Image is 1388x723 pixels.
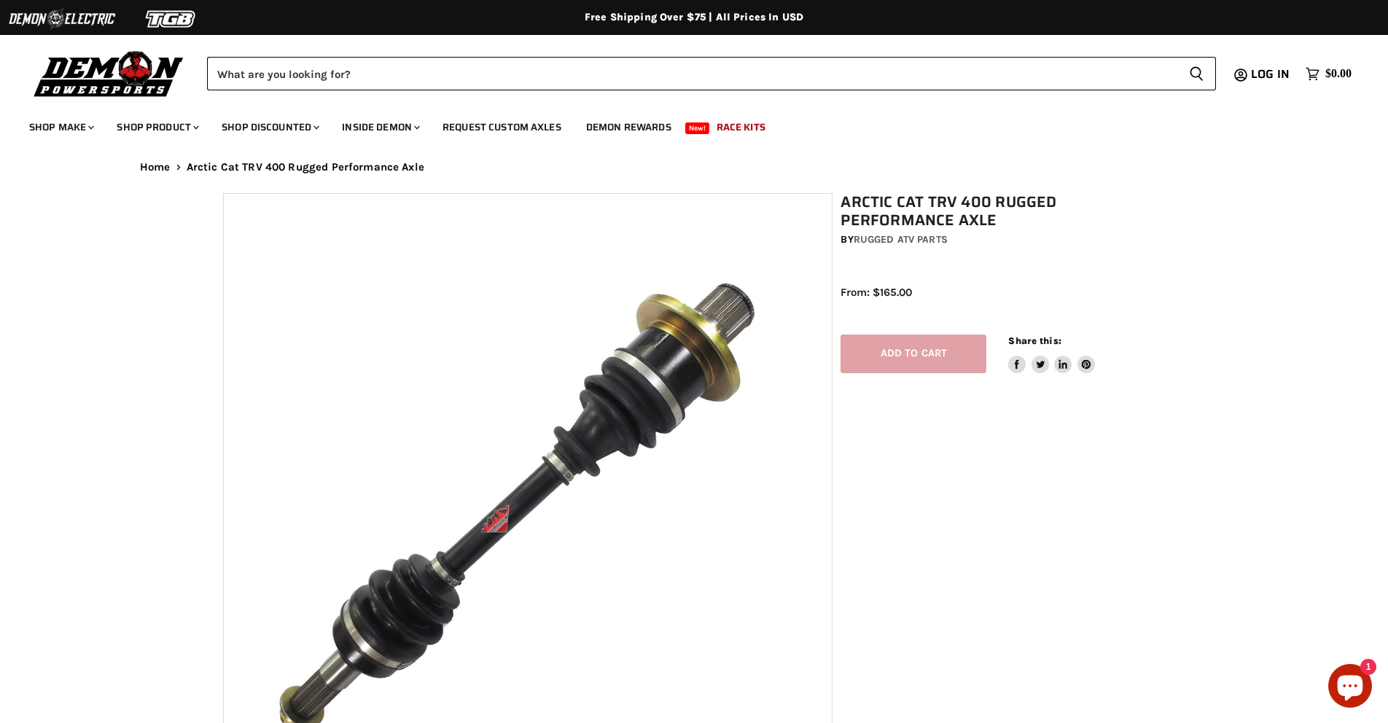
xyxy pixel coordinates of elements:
[1008,335,1061,346] span: Share this:
[1324,664,1376,711] inbox-online-store-chat: Shopify online store chat
[106,112,208,142] a: Shop Product
[1251,65,1290,83] span: Log in
[7,5,117,33] img: Demon Electric Logo 2
[18,112,103,142] a: Shop Make
[1244,68,1298,81] a: Log in
[187,161,424,173] span: Arctic Cat TRV 400 Rugged Performance Axle
[575,112,682,142] a: Demon Rewards
[854,233,948,246] a: Rugged ATV Parts
[685,122,710,134] span: New!
[29,47,189,99] img: Demon Powersports
[706,112,776,142] a: Race Kits
[1298,63,1359,85] a: $0.00
[207,57,1177,90] input: Search
[211,112,328,142] a: Shop Discounted
[841,286,912,299] span: From: $165.00
[111,11,1277,24] div: Free Shipping Over $75 | All Prices In USD
[432,112,572,142] a: Request Custom Axles
[207,57,1216,90] form: Product
[117,5,226,33] img: TGB Logo 2
[1008,335,1095,373] aside: Share this:
[111,161,1277,173] nav: Breadcrumbs
[1177,57,1216,90] button: Search
[1325,67,1352,81] span: $0.00
[140,161,171,173] a: Home
[18,106,1348,142] ul: Main menu
[841,232,1173,248] div: by
[841,193,1173,230] h1: Arctic Cat TRV 400 Rugged Performance Axle
[331,112,429,142] a: Inside Demon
